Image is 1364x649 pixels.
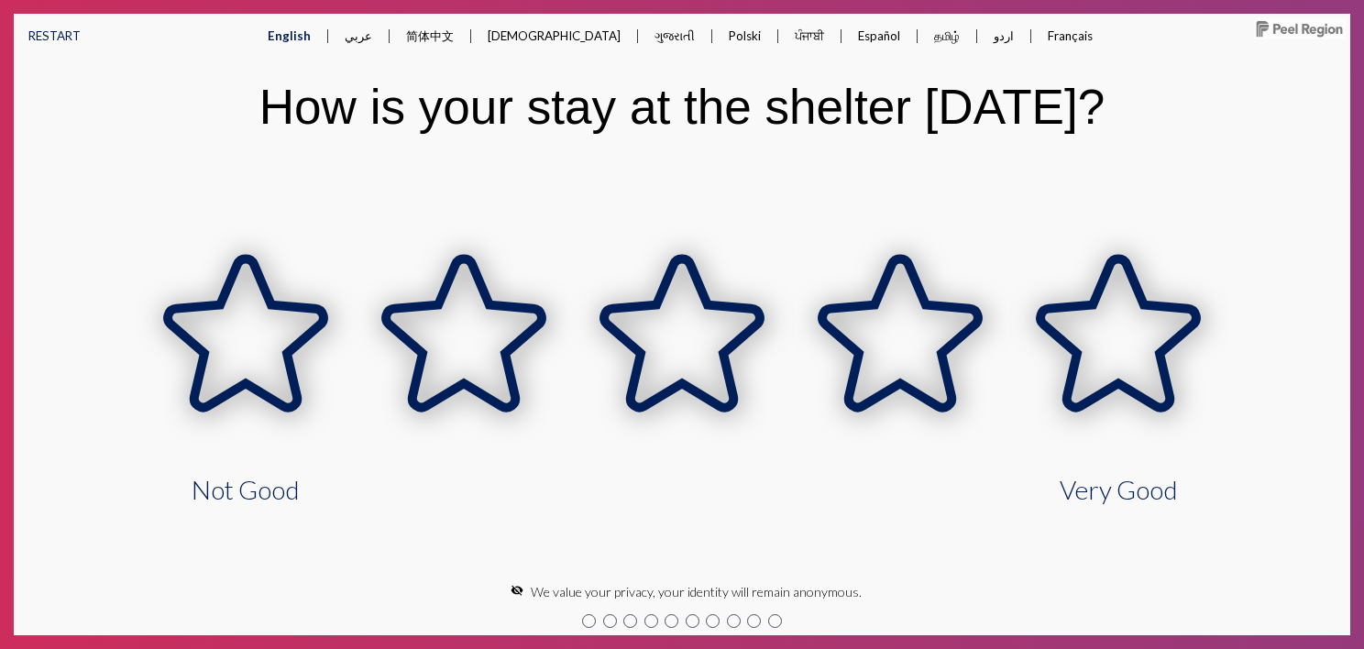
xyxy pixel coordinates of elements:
[919,14,974,59] button: தமிழ்
[391,14,468,60] button: 简体中文
[330,14,387,58] button: عربي
[14,14,95,58] button: RESTART
[640,14,709,59] button: ગુજરાતી
[253,14,325,58] button: English
[511,584,523,597] mat-icon: visibility_off
[473,14,635,58] button: [DEMOGRAPHIC_DATA]
[979,14,1028,58] button: اردو
[843,14,915,58] button: Español
[780,14,839,59] button: ਪੰਜਾਬੀ
[1033,14,1107,58] button: Français
[1254,18,1346,39] img: Peel-Region-horiz-notag-K.jpg
[259,79,1105,135] div: How is your stay at the shelter [DATE]?
[714,14,775,58] button: Polski
[531,584,862,599] span: We value your privacy, your identity will remain anonymous.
